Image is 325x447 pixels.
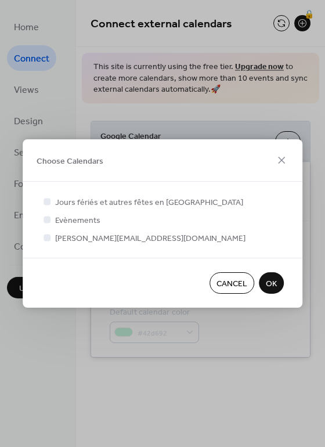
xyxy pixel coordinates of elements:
[37,155,103,167] span: Choose Calendars
[259,272,284,294] button: OK
[266,278,277,290] span: OK
[55,233,245,245] span: [PERSON_NAME][EMAIL_ADDRESS][DOMAIN_NAME]
[210,272,254,294] button: Cancel
[55,215,100,227] span: Evènements
[216,278,247,290] span: Cancel
[55,197,243,209] span: Jours fériés et autres fêtes en [GEOGRAPHIC_DATA]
